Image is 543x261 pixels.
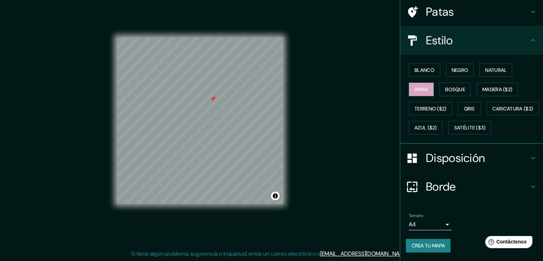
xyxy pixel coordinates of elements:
font: Gris [464,105,475,112]
font: Caricatura ($2) [492,105,533,112]
font: Amar [414,86,428,93]
font: Patas [426,4,454,19]
button: Blanco [409,63,440,77]
font: Bosque [445,86,465,93]
div: Borde [400,172,543,201]
font: Azul ($2) [414,125,437,131]
div: A4 [409,219,452,230]
div: Estilo [400,26,543,55]
button: Gris [458,102,481,115]
button: Negro [446,63,474,77]
font: Satélite ($3) [454,125,486,131]
button: Terreno ($2) [409,102,452,115]
font: Negro [452,67,468,73]
button: Satélite ($3) [448,121,492,134]
button: Bosque [439,83,471,96]
button: Azul ($2) [409,121,443,134]
font: Natural [485,67,507,73]
button: Caricatura ($2) [487,102,539,115]
a: [EMAIL_ADDRESS][DOMAIN_NAME] [320,250,408,257]
div: Disposición [400,144,543,172]
font: Estilo [426,33,453,48]
canvas: Mapa [117,38,283,204]
button: Crea tu mapa [406,239,451,252]
font: Borde [426,179,456,194]
button: Activar o desactivar atribución [271,192,280,200]
font: Si tiene algún problema, sugerencia o inquietud, envíe un correo electrónico a [131,250,320,257]
button: Natural [479,63,512,77]
font: A4 [409,221,416,228]
font: Disposición [426,151,485,166]
font: Terreno ($2) [414,105,447,112]
button: Amar [409,83,434,96]
font: Blanco [414,67,434,73]
button: Madera ($2) [477,83,518,96]
font: Madera ($2) [482,86,512,93]
font: Crea tu mapa [412,242,445,249]
iframe: Lanzador de widgets de ayuda [479,233,535,253]
font: Tamaño [409,213,423,218]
